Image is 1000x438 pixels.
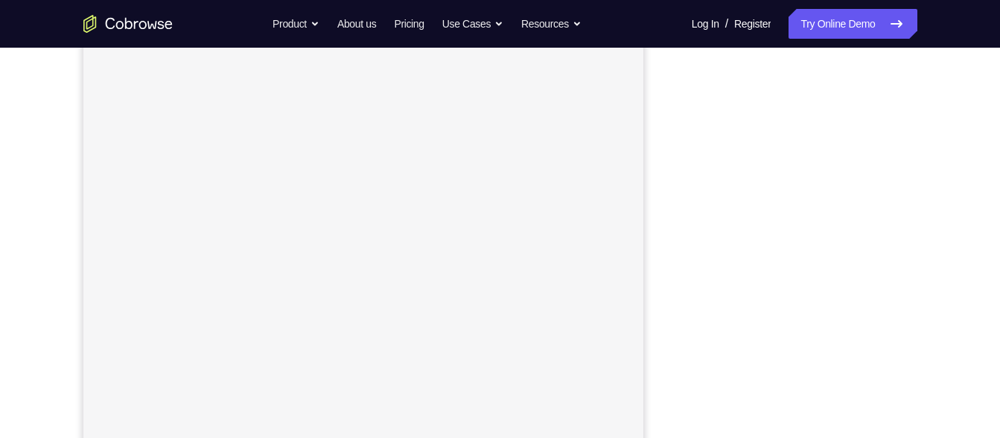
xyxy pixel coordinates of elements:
button: Resources [521,9,582,39]
a: Register [734,9,771,39]
a: Pricing [394,9,424,39]
button: Product [273,9,319,39]
a: Go to the home page [83,15,173,33]
a: Try Online Demo [789,9,917,39]
a: About us [337,9,376,39]
span: / [725,15,728,33]
a: Log In [692,9,719,39]
button: Use Cases [442,9,503,39]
